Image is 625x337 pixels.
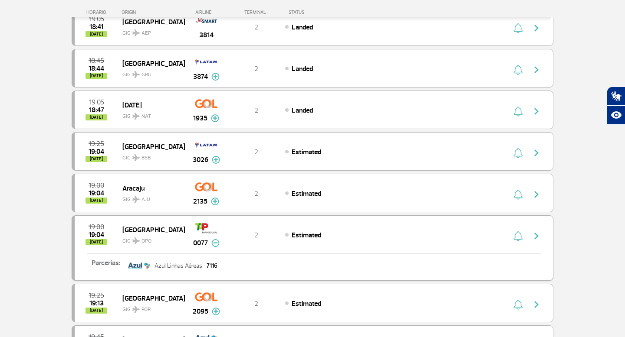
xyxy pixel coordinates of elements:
[254,148,258,156] span: 2
[193,113,207,123] span: 1935
[513,189,523,200] img: sino-painel-voo.svg
[193,155,208,165] span: 3026
[184,10,228,15] div: AIRLINE
[212,156,220,164] img: mais-info-painel-voo.svg
[292,231,321,240] span: Estimated
[122,141,178,152] span: [GEOGRAPHIC_DATA]
[132,29,140,36] img: destiny_airplane.svg
[122,16,178,27] span: [GEOGRAPHIC_DATA]
[122,99,178,110] span: [DATE]
[211,239,220,247] img: menos-info-painel-voo.svg
[132,71,140,78] img: destiny_airplane.svg
[607,87,625,125] div: Plugin de acessibilidade da Hand Talk.
[254,231,258,240] span: 2
[132,154,140,161] img: destiny_airplane.svg
[292,299,321,308] span: Estimated
[75,258,126,268] p: Parcerias:
[199,30,214,40] span: 3814
[132,306,140,313] img: destiny_airplane.svg
[89,232,104,238] span: 2025-08-25 19:04:00
[292,65,313,73] span: Landed
[89,141,104,147] span: 2025-08-25 19:25:00
[513,299,523,310] img: sino-painel-voo.svg
[513,106,523,117] img: sino-painel-voo.svg
[122,149,178,162] span: GIG
[292,148,321,156] span: Estimated
[89,292,104,298] span: 2025-08-25 19:25:00
[141,154,151,162] span: BSB
[89,16,104,22] span: 2025-08-25 19:05:00
[211,114,219,122] img: mais-info-painel-voo.svg
[513,65,523,75] img: sino-painel-voo.svg
[207,263,217,269] p: 7116
[141,196,150,204] span: AJU
[122,66,178,79] span: GIG
[254,299,258,308] span: 2
[122,301,178,314] span: GIG
[122,108,178,120] span: GIG
[531,65,542,75] img: seta-direita-painel-voo.svg
[211,73,220,81] img: mais-info-painel-voo.svg
[228,10,284,15] div: TERMINAL
[212,308,220,315] img: mais-info-painel-voo.svg
[89,24,103,30] span: 2025-08-25 18:41:08
[254,65,258,73] span: 2
[254,189,258,198] span: 2
[193,71,208,82] span: 3874
[531,231,542,241] img: seta-direita-painel-voo.svg
[292,23,313,32] span: Landed
[86,73,107,79] span: [DATE]
[531,189,542,200] img: seta-direita-painel-voo.svg
[607,87,625,106] button: Abrir tradutor de língua de sinais.
[89,224,104,230] span: 2025-08-25 19:00:00
[122,191,178,204] span: GIG
[122,182,178,194] span: Aracaju
[122,10,185,15] div: ORIGIN
[607,106,625,125] button: Abrir recursos assistivos.
[86,308,107,314] span: [DATE]
[531,23,542,33] img: seta-direita-painel-voo.svg
[531,148,542,158] img: seta-direita-painel-voo.svg
[86,198,107,204] span: [DATE]
[141,29,151,37] span: AEP
[89,99,104,105] span: 2025-08-25 19:05:00
[74,10,122,15] div: HORÁRIO
[89,58,104,64] span: 2025-08-25 18:45:00
[155,263,202,269] p: Azul Linhas Aéreas
[86,239,107,245] span: [DATE]
[86,31,107,37] span: [DATE]
[122,224,178,235] span: [GEOGRAPHIC_DATA]
[122,233,178,245] span: GIG
[128,259,150,273] img: azul.png
[122,58,178,69] span: [GEOGRAPHIC_DATA]
[122,25,178,37] span: GIG
[141,306,151,314] span: FOR
[89,182,104,188] span: 2025-08-25 19:00:00
[132,196,140,203] img: destiny_airplane.svg
[193,306,208,317] span: 2095
[193,196,207,207] span: 2135
[132,237,140,244] img: destiny_airplane.svg
[292,189,321,198] span: Estimated
[86,156,107,162] span: [DATE]
[141,237,151,245] span: OPO
[89,190,104,196] span: 2025-08-25 19:04:00
[531,299,542,310] img: seta-direita-painel-voo.svg
[86,114,107,120] span: [DATE]
[89,300,104,306] span: 2025-08-25 19:13:00
[513,231,523,241] img: sino-painel-voo.svg
[513,23,523,33] img: sino-painel-voo.svg
[132,113,140,120] img: destiny_airplane.svg
[89,107,104,113] span: 2025-08-25 18:47:00
[513,148,523,158] img: sino-painel-voo.svg
[531,106,542,117] img: seta-direita-painel-voo.svg
[292,106,313,115] span: Landed
[254,106,258,115] span: 2
[141,71,151,79] span: GRU
[193,238,208,248] span: 0077
[254,23,258,32] span: 2
[89,149,104,155] span: 2025-08-25 19:04:00
[141,113,151,120] span: NAT
[122,292,178,304] span: [GEOGRAPHIC_DATA]
[89,65,104,71] span: 2025-08-25 18:44:00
